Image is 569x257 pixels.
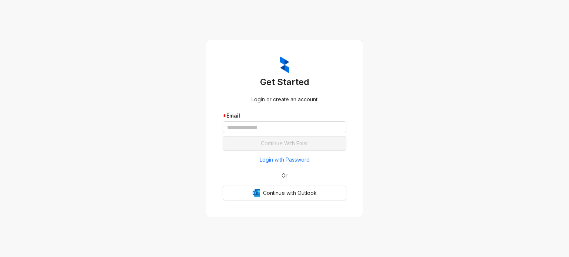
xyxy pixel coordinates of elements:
span: Continue with Outlook [263,189,317,197]
img: ZumaIcon [280,57,289,74]
div: Login or create an account [223,95,346,104]
span: Login with Password [260,156,310,164]
button: Login with Password [223,154,346,166]
button: Continue With Email [223,136,346,151]
img: Outlook [253,189,260,197]
div: Email [223,112,346,120]
span: Or [276,172,293,180]
button: OutlookContinue with Outlook [223,186,346,200]
h3: Get Started [223,76,346,88]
